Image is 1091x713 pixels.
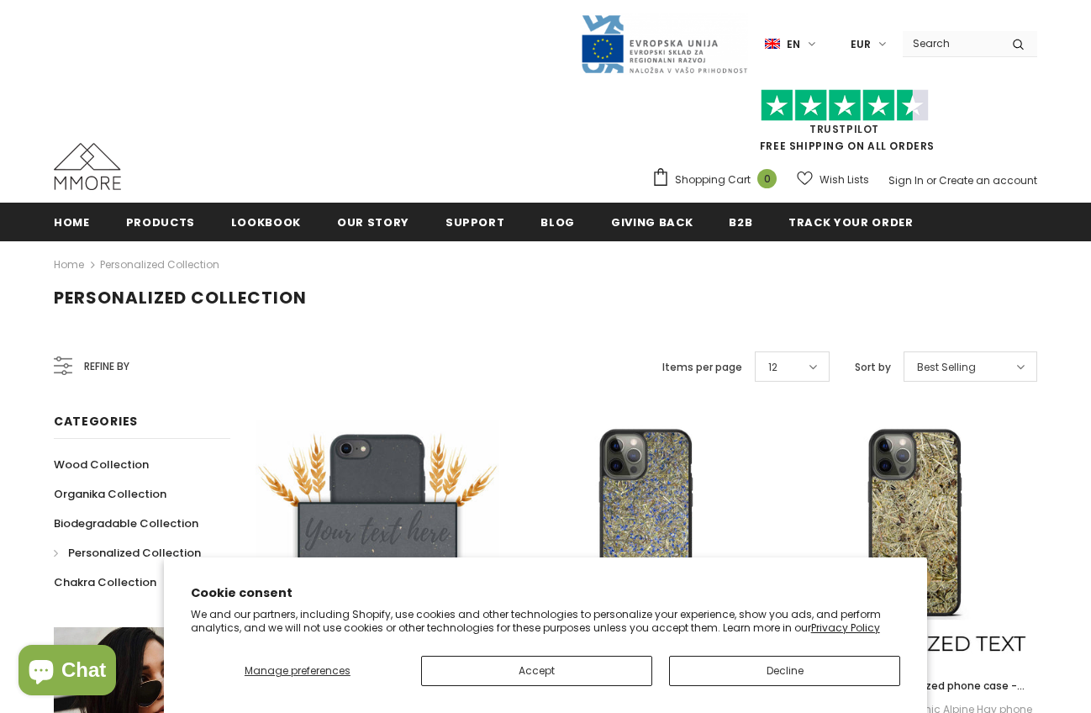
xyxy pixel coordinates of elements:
[126,203,195,240] a: Products
[54,515,198,531] span: Biodegradable Collection
[54,538,201,568] a: Personalized Collection
[675,172,751,188] span: Shopping Cart
[54,450,149,479] a: Wood Collection
[651,97,1037,153] span: FREE SHIPPING ON ALL ORDERS
[729,203,752,240] a: B2B
[191,656,404,686] button: Manage preferences
[809,122,879,136] a: Trustpilot
[611,214,693,230] span: Giving back
[851,36,871,53] span: EUR
[788,214,913,230] span: Track your order
[787,36,800,53] span: en
[768,359,777,376] span: 12
[669,656,900,686] button: Decline
[68,545,201,561] span: Personalized Collection
[84,357,129,376] span: Refine by
[191,608,901,634] p: We and our partners, including Shopify, use cookies and other technologies to personalize your ex...
[765,37,780,51] img: i-lang-1.png
[903,31,999,55] input: Search Site
[54,457,149,473] span: Wood Collection
[445,214,505,230] span: support
[231,203,301,240] a: Lookbook
[54,574,156,590] span: Chakra Collection
[917,359,976,376] span: Best Selling
[421,656,652,686] button: Accept
[580,36,748,50] a: Javni Razpis
[797,165,869,194] a: Wish Lists
[231,214,301,230] span: Lookbook
[926,173,936,187] span: or
[100,257,219,272] a: Personalized Collection
[757,169,777,188] span: 0
[54,143,121,190] img: MMORE Cases
[54,413,138,430] span: Categories
[54,214,90,230] span: Home
[580,13,748,75] img: Javni Razpis
[54,568,156,597] a: Chakra Collection
[820,172,869,188] span: Wish Lists
[855,359,891,376] label: Sort by
[126,214,195,230] span: Products
[939,173,1037,187] a: Create an account
[54,255,84,275] a: Home
[540,214,575,230] span: Blog
[54,203,90,240] a: Home
[54,509,198,538] a: Biodegradable Collection
[445,203,505,240] a: support
[662,359,742,376] label: Items per page
[337,203,409,240] a: Our Story
[729,214,752,230] span: B2B
[761,89,929,122] img: Trust Pilot Stars
[540,203,575,240] a: Blog
[788,203,913,240] a: Track your order
[13,645,121,700] inbox-online-store-chat: Shopify online store chat
[191,584,901,602] h2: Cookie consent
[245,663,350,678] span: Manage preferences
[611,203,693,240] a: Giving back
[54,486,166,502] span: Organika Collection
[337,214,409,230] span: Our Story
[888,173,924,187] a: Sign In
[54,286,307,309] span: Personalized Collection
[811,621,880,635] a: Privacy Policy
[651,167,785,193] a: Shopping Cart 0
[54,479,166,509] a: Organika Collection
